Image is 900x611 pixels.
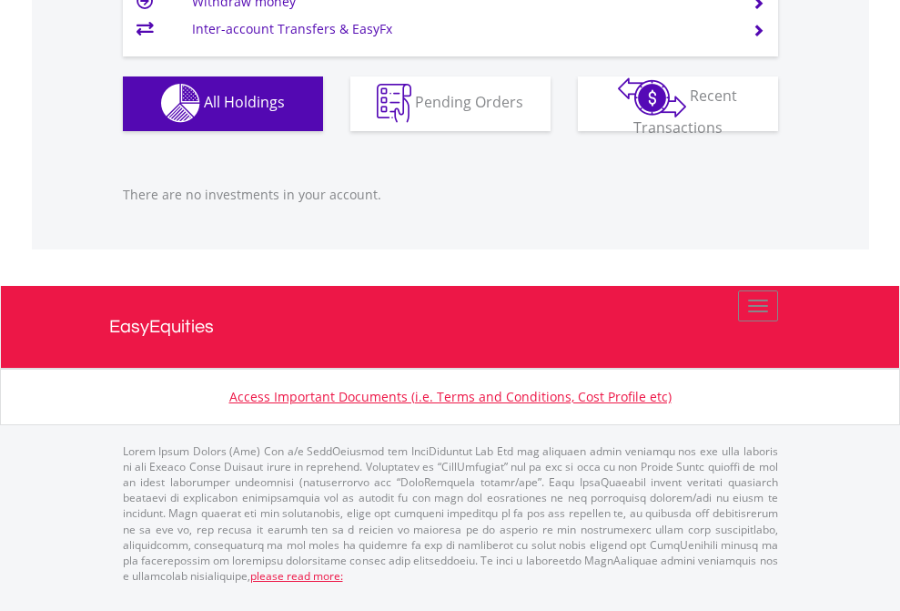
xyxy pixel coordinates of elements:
span: All Holdings [204,92,285,112]
td: Inter-account Transfers & EasyFx [192,15,730,43]
img: pending_instructions-wht.png [377,84,411,123]
p: Lorem Ipsum Dolors (Ame) Con a/e SeddOeiusmod tem InciDiduntut Lab Etd mag aliquaen admin veniamq... [123,443,778,584]
a: EasyEquities [109,286,792,368]
a: Access Important Documents (i.e. Terms and Conditions, Cost Profile etc) [229,388,672,405]
button: Recent Transactions [578,76,778,131]
img: transactions-zar-wht.png [618,77,686,117]
a: please read more: [250,568,343,584]
button: Pending Orders [350,76,551,131]
button: All Holdings [123,76,323,131]
span: Recent Transactions [633,86,738,137]
p: There are no investments in your account. [123,186,778,204]
img: holdings-wht.png [161,84,200,123]
span: Pending Orders [415,92,523,112]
